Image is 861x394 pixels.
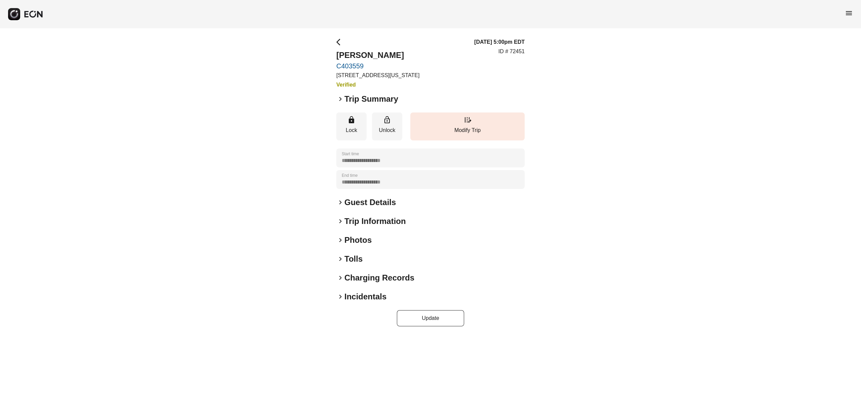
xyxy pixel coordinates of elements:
span: keyboard_arrow_right [336,217,344,225]
p: Modify Trip [414,126,521,134]
p: Unlock [375,126,399,134]
h3: Verified [336,81,419,89]
p: ID # 72451 [498,47,525,56]
h2: Tolls [344,254,363,264]
span: keyboard_arrow_right [336,236,344,244]
h2: Trip Information [344,216,406,227]
span: keyboard_arrow_right [336,255,344,263]
button: Unlock [372,112,402,140]
h2: [PERSON_NAME] [336,50,419,61]
span: keyboard_arrow_right [336,198,344,206]
p: [STREET_ADDRESS][US_STATE] [336,71,419,79]
span: lock_open [383,116,391,124]
a: C403559 [336,62,419,70]
h2: Charging Records [344,272,414,283]
span: keyboard_arrow_right [336,95,344,103]
p: Lock [340,126,363,134]
h2: Incidentals [344,291,386,302]
button: Lock [336,112,367,140]
h2: Photos [344,235,372,245]
span: keyboard_arrow_right [336,293,344,301]
span: menu [845,9,853,17]
h2: Trip Summary [344,94,398,104]
span: edit_road [463,116,472,124]
button: Modify Trip [410,112,525,140]
button: Update [397,310,464,326]
h2: Guest Details [344,197,396,208]
span: keyboard_arrow_right [336,274,344,282]
span: lock [347,116,355,124]
h3: [DATE] 5:00pm EDT [474,38,525,46]
span: arrow_back_ios [336,38,344,46]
